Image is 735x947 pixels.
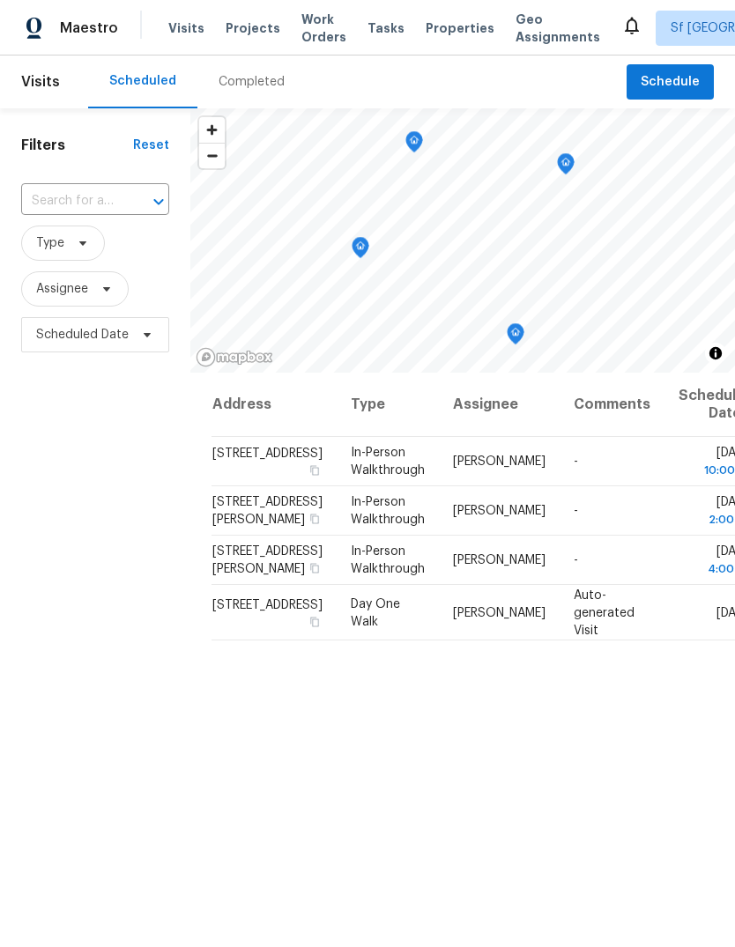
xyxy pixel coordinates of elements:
div: Completed [219,73,285,91]
input: Search for an address... [21,188,120,215]
th: Assignee [439,373,560,437]
button: Open [146,189,171,214]
span: Schedule [641,71,700,93]
span: Visits [168,19,204,37]
div: Reset [133,137,169,154]
button: Zoom out [199,143,225,168]
span: [STREET_ADDRESS] [212,448,323,460]
div: Map marker [557,153,575,181]
span: In-Person Walkthrough [351,496,425,526]
span: [PERSON_NAME] [453,455,546,468]
div: Scheduled [109,72,176,90]
span: [STREET_ADDRESS][PERSON_NAME] [212,496,323,526]
span: Projects [226,19,280,37]
span: Maestro [60,19,118,37]
button: Copy Address [307,613,323,629]
div: Map marker [405,131,423,159]
button: Copy Address [307,560,323,576]
h1: Filters [21,137,133,154]
div: Map marker [352,237,369,264]
button: Copy Address [307,511,323,527]
span: [PERSON_NAME] [453,554,546,566]
span: Zoom out [199,144,225,168]
button: Zoom in [199,117,225,143]
span: [PERSON_NAME] [453,505,546,517]
span: - [574,455,578,468]
span: [PERSON_NAME] [453,606,546,618]
span: Type [36,234,64,252]
span: - [574,505,578,517]
span: Toggle attribution [710,344,721,363]
span: Tasks [367,22,405,34]
th: Address [212,373,337,437]
span: Geo Assignments [516,11,600,46]
span: In-Person Walkthrough [351,447,425,477]
div: Map marker [507,323,524,351]
button: Copy Address [307,462,323,478]
button: Toggle attribution [705,343,726,364]
span: Scheduled Date [36,326,129,344]
span: Work Orders [301,11,346,46]
span: [STREET_ADDRESS] [212,598,323,610]
span: Auto-generated Visit [574,588,635,636]
span: - [574,554,578,566]
button: Schedule [627,64,714,100]
span: Assignee [36,280,88,298]
span: Visits [21,63,60,101]
span: Day One Walk [351,597,400,627]
span: Properties [426,19,494,37]
th: Comments [560,373,664,437]
th: Type [337,373,439,437]
span: In-Person Walkthrough [351,545,425,575]
span: [STREET_ADDRESS][PERSON_NAME] [212,545,323,575]
a: Mapbox homepage [196,347,273,367]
